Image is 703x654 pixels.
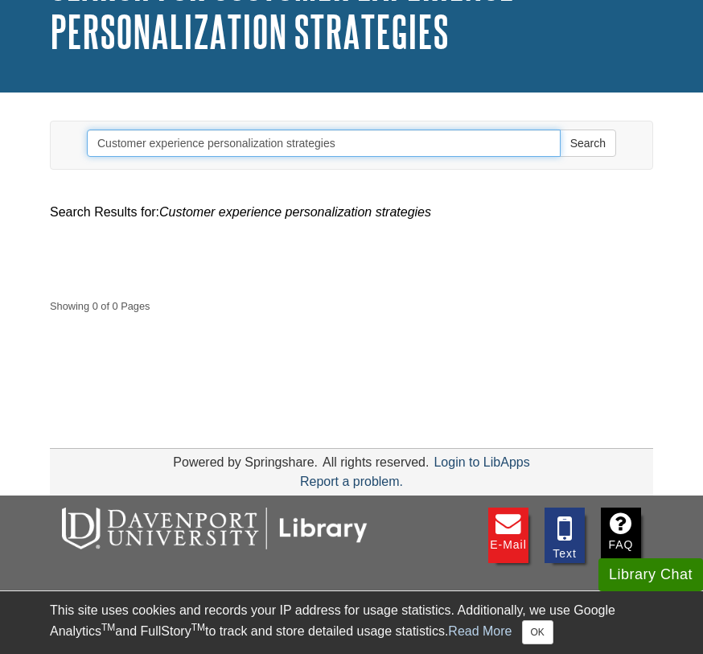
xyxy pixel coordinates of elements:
sup: TM [191,622,205,633]
div: Search Results for: [50,203,653,222]
em: Customer experience personalization strategies [159,205,431,219]
button: Search [560,130,616,157]
a: Login to LibApps [434,455,529,469]
a: E-mail [488,508,528,563]
img: DU Libraries [62,508,368,549]
div: All rights reserved. [320,455,432,469]
div: This site uses cookies and records your IP address for usage statistics. Additionally, we use Goo... [50,601,653,644]
a: Text [545,508,585,563]
button: Library Chat [598,558,703,591]
strong: Showing 0 of 0 Pages [50,298,653,314]
input: Enter Search Words [87,130,561,157]
div: Powered by Springshare. [171,455,320,469]
a: Report a problem. [300,475,403,488]
sup: TM [101,622,115,633]
a: FAQ [601,508,641,563]
button: Close [522,620,553,644]
a: Read More [448,624,512,638]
